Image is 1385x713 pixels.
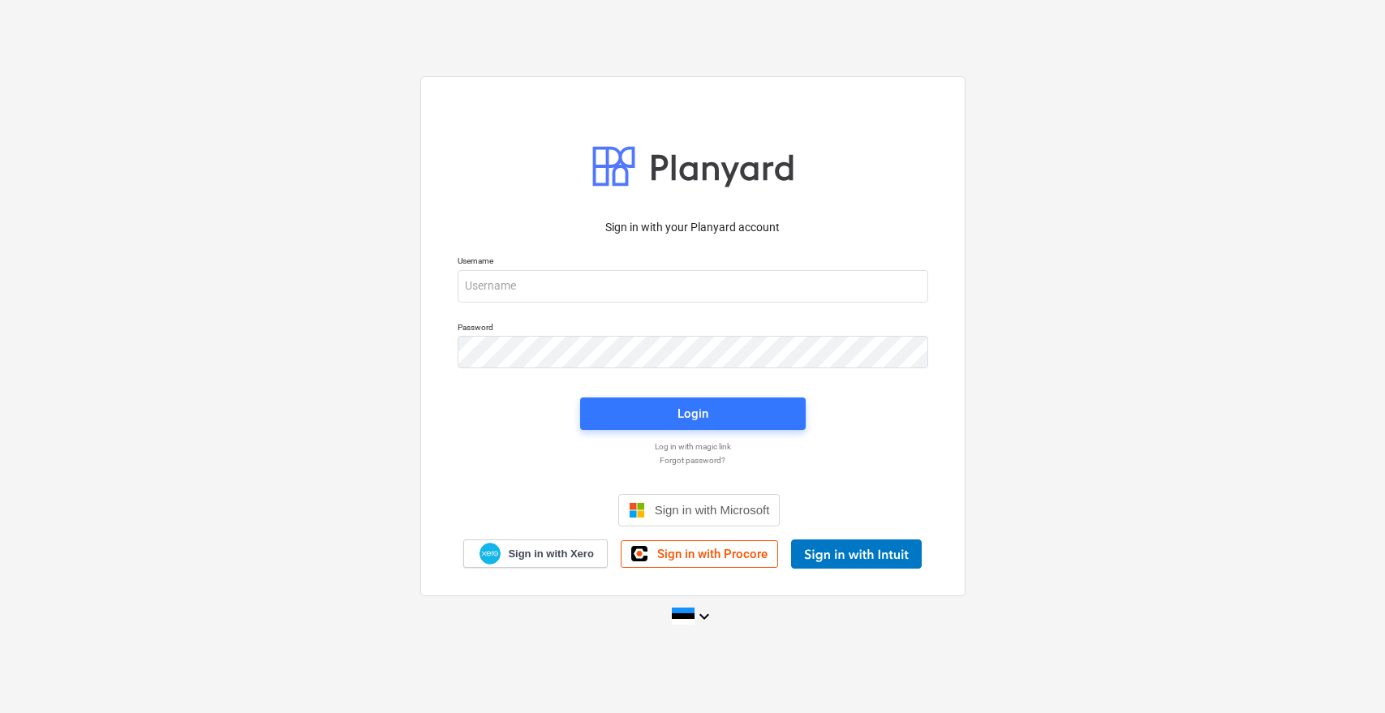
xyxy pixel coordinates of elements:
i: keyboard_arrow_down [695,607,714,626]
span: Sign in with Procore [657,547,768,561]
span: Sign in with Microsoft [655,503,770,517]
div: Login [677,403,708,424]
span: Sign in with Xero [508,547,593,561]
a: Sign in with Xero [463,539,608,568]
p: Username [458,256,928,269]
p: Password [458,322,928,336]
a: Sign in with Procore [621,540,778,568]
a: Log in with magic link [449,441,936,452]
a: Forgot password? [449,455,936,466]
input: Username [458,270,928,303]
img: Xero logo [480,543,501,565]
img: Microsoft logo [629,502,645,518]
p: Sign in with your Planyard account [458,219,928,236]
button: Login [580,397,806,430]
